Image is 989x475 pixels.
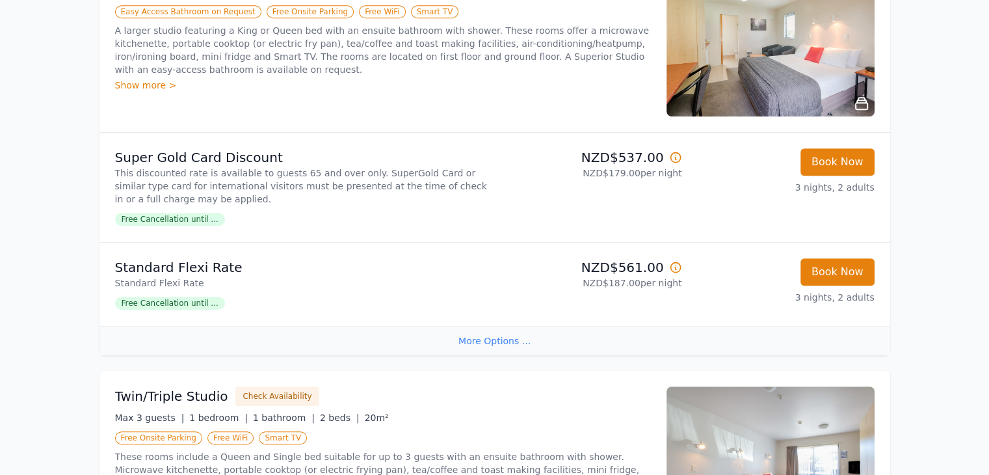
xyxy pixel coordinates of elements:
[115,79,651,92] div: Show more >
[115,24,651,76] p: A larger studio featuring a King or Queen bed with an ensuite bathroom with shower. These rooms o...
[115,148,490,167] p: Super Gold Card Discount
[500,167,682,180] p: NZD$179.00 per night
[320,413,360,423] span: 2 beds |
[115,258,490,277] p: Standard Flexi Rate
[235,387,319,406] button: Check Availability
[411,5,459,18] span: Smart TV
[115,277,490,290] p: Standard Flexi Rate
[267,5,354,18] span: Free Onsite Parking
[189,413,248,423] span: 1 bedroom |
[500,258,682,277] p: NZD$561.00
[115,297,225,310] span: Free Cancellation until ...
[115,5,261,18] span: Easy Access Bathroom on Request
[99,326,890,355] div: More Options ...
[115,413,185,423] span: Max 3 guests |
[500,277,682,290] p: NZD$187.00 per night
[259,431,307,444] span: Smart TV
[500,148,682,167] p: NZD$537.00
[115,431,202,444] span: Free Onsite Parking
[207,431,254,444] span: Free WiFi
[692,181,875,194] p: 3 nights, 2 adults
[800,258,875,286] button: Book Now
[115,167,490,206] p: This discounted rate is available to guests 65 and over only. SuperGold Card or similar type card...
[365,413,389,423] span: 20m²
[115,387,228,405] h3: Twin/Triple Studio
[115,213,225,226] span: Free Cancellation until ...
[800,148,875,176] button: Book Now
[359,5,406,18] span: Free WiFi
[692,291,875,304] p: 3 nights, 2 adults
[253,413,315,423] span: 1 bathroom |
